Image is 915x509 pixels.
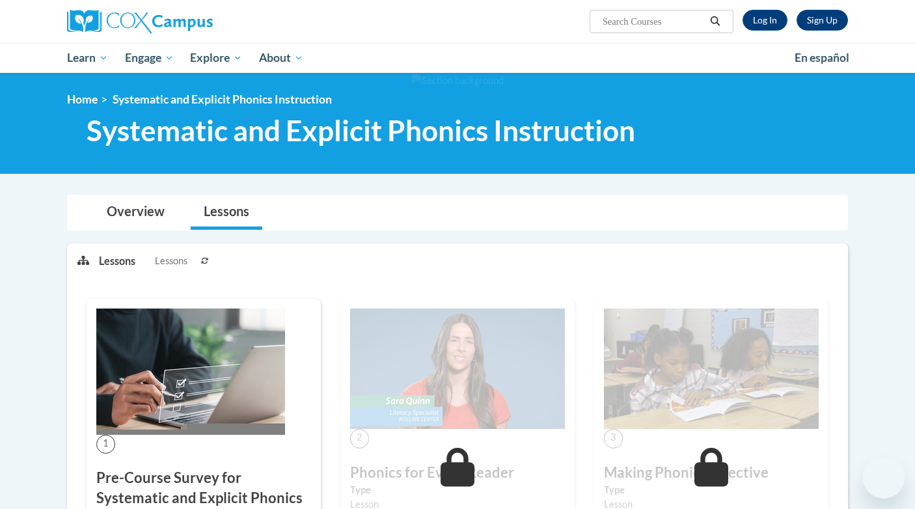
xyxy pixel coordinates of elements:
[604,309,819,430] img: Course Image
[96,309,285,435] img: Course Image
[48,43,867,73] div: Main menu
[743,10,787,31] a: Log In
[59,43,116,73] a: Learn
[604,429,623,448] span: 3
[795,51,849,64] span: En español
[797,10,848,31] a: Register
[604,483,819,497] label: Type
[99,254,135,268] p: Lessons
[411,74,504,88] img: Section background
[67,92,98,106] a: Home
[116,43,182,73] a: Engage
[67,10,213,33] img: Cox Campus
[182,43,251,73] a: Explore
[67,10,314,33] a: Cox Campus
[251,43,312,73] a: About
[190,50,242,66] span: Explore
[94,195,178,230] a: Overview
[350,309,565,430] img: Course Image
[113,92,332,106] span: Systematic and Explicit Phonics Instruction
[67,50,108,66] span: Learn
[604,463,819,483] h3: Making Phonics Effective
[350,429,369,448] span: 2
[786,44,858,72] a: En español
[863,457,905,499] iframe: Button to launch messaging window
[191,195,262,230] a: Lessons
[96,435,115,454] span: 1
[87,113,635,148] span: Systematic and Explicit Phonics Instruction
[350,463,565,483] h3: Phonics for Every Reader
[705,14,725,29] button: Search
[350,483,565,497] label: Type
[259,50,303,66] span: About
[155,254,187,268] span: Lessons
[601,14,705,29] input: Search Courses
[125,50,174,66] span: Engage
